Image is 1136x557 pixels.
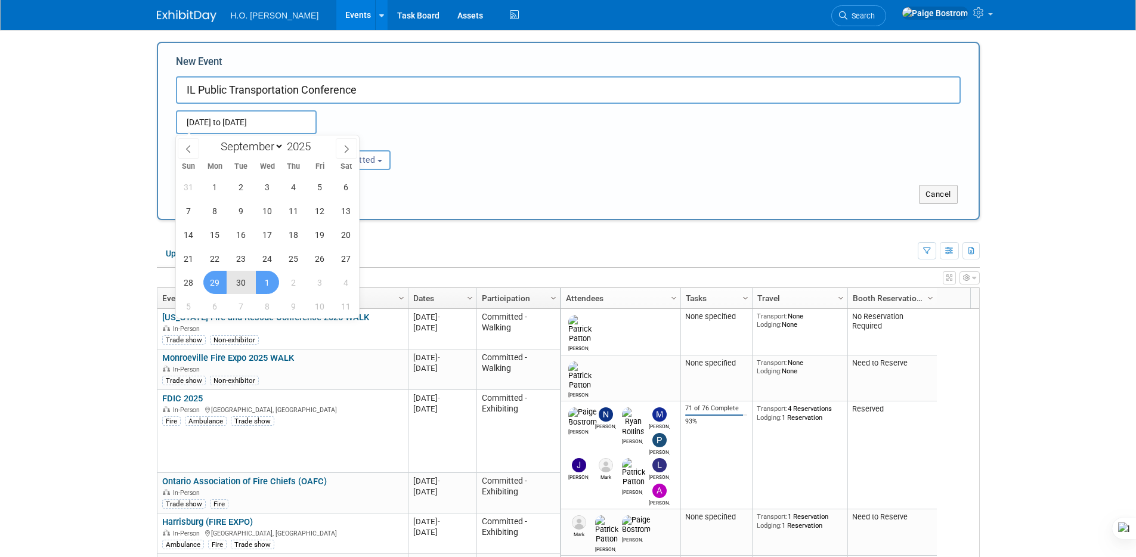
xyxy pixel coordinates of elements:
div: Fire [162,416,181,426]
a: Column Settings [395,288,408,306]
span: September 24, 2025 [256,247,279,270]
span: In-Person [173,530,203,537]
span: Search [847,11,875,20]
span: September 6, 2025 [335,175,358,199]
img: Ryan Rollins [622,407,645,436]
span: September 18, 2025 [282,223,305,246]
a: [US_STATE] Fire and Rescue Conference 2025 WALK [162,312,369,323]
span: October 5, 2025 [177,295,200,318]
span: In-Person [173,406,203,414]
td: Need to Reserve [847,509,937,556]
img: Paul Bostrom [652,433,667,447]
span: September 22, 2025 [203,247,227,270]
td: Committed - Exhibiting [476,473,560,513]
input: Start Date - End Date [176,110,317,134]
div: Paige Bostrom [568,427,589,435]
img: Patrick Patton [568,315,592,344]
span: Column Settings [549,293,558,303]
span: September 7, 2025 [177,199,200,222]
span: September 3, 2025 [256,175,279,199]
div: Trade show [162,335,206,345]
span: October 7, 2025 [230,295,253,318]
div: Mark Biernat [568,530,589,537]
span: In-Person [173,366,203,373]
img: Jared Bostrom [572,458,586,472]
span: September 9, 2025 [230,199,253,222]
td: Committed - Exhibiting [476,513,560,554]
a: Column Settings [739,288,752,306]
span: September 28, 2025 [177,271,200,294]
img: Mark Biernat [599,458,613,472]
span: September 29, 2025 [203,271,227,294]
span: September 23, 2025 [230,247,253,270]
div: Mitch Yehle [649,422,670,429]
div: Patrick Patton [568,344,589,351]
img: Mitch Yehle [652,407,667,422]
span: September 19, 2025 [308,223,332,246]
div: [DATE] [413,476,471,486]
span: Lodging: [757,413,782,422]
span: October 2, 2025 [282,271,305,294]
span: September 2, 2025 [230,175,253,199]
div: Lynda Howard [649,472,670,480]
a: Harrisburg (FIRE EXPO) [162,516,253,527]
label: New Event [176,55,222,73]
input: Year [284,140,320,153]
div: [DATE] [413,527,471,537]
img: Patrick Patton [568,361,592,390]
span: October 4, 2025 [335,271,358,294]
div: 93% [685,417,747,426]
input: Name of Trade Show / Conference [176,76,961,104]
span: September 27, 2025 [335,247,358,270]
div: Trade show [231,540,274,549]
div: Fire [210,499,228,509]
span: Column Settings [925,293,935,303]
span: September 10, 2025 [256,199,279,222]
img: ExhibitDay [157,10,216,22]
span: In-Person [173,489,203,497]
div: None None [757,358,843,376]
span: September 25, 2025 [282,247,305,270]
div: Nick Ferguson [595,422,616,429]
span: October 9, 2025 [282,295,305,318]
td: Committed - Exhibiting [476,390,560,473]
a: Attendees [566,288,673,308]
span: - [438,517,440,526]
td: Need to Reserve [847,355,937,402]
span: September 26, 2025 [308,247,332,270]
td: Committed - Walking [476,309,560,349]
a: Column Settings [834,288,847,306]
span: September 1, 2025 [203,175,227,199]
span: September 12, 2025 [308,199,332,222]
span: October 10, 2025 [308,295,332,318]
div: 4 Reservations 1 Reservation [757,404,843,422]
div: Ryan Rollins [622,437,643,444]
span: Transport: [757,512,788,521]
span: Tue [228,163,254,171]
img: Patrick Patton [622,458,645,487]
span: October 6, 2025 [203,295,227,318]
div: [GEOGRAPHIC_DATA], [GEOGRAPHIC_DATA] [162,404,403,414]
span: Sun [176,163,202,171]
span: Lodging: [757,320,782,329]
span: October 1, 2025 [256,271,279,294]
div: Andrew Reuss [649,498,670,506]
div: [DATE] [413,393,471,403]
span: Fri [307,163,333,171]
div: None specified [685,312,747,321]
a: Travel [757,288,840,308]
div: Trade show [162,499,206,509]
div: Trade show [231,416,274,426]
span: Lodging: [757,367,782,375]
a: Upcoming23 [157,242,227,265]
div: [DATE] [413,312,471,322]
span: Lodging: [757,521,782,530]
img: In-Person Event [163,366,170,372]
div: Paul Bostrom [649,447,670,455]
span: September 4, 2025 [282,175,305,199]
img: Mark Biernat [572,515,586,530]
div: Trade show [162,376,206,385]
div: Jared Bostrom [568,472,589,480]
div: Patrick Patton [568,390,589,398]
span: Column Settings [397,293,406,303]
